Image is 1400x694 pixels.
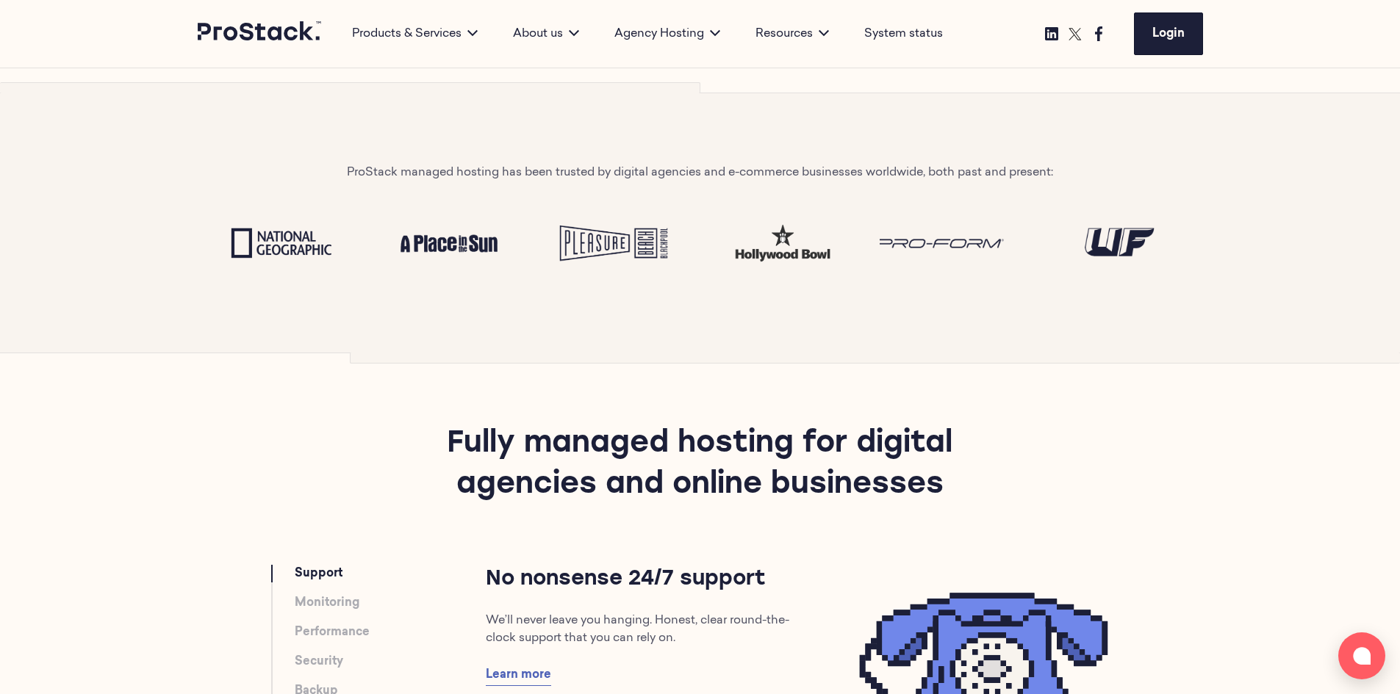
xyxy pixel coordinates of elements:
[597,25,738,43] div: Agency Hosting
[347,164,1053,181] p: ProStack managed hosting has been trusted by digital agencies and e-commerce businesses worldwide...
[398,424,1002,565] h2: Fully managed hosting for digital agencies and online businesses
[495,25,597,43] div: About us
[209,217,353,270] img: National Geographic Logo
[377,217,521,270] img: A place in the sun Logo
[1134,12,1203,55] a: Login
[295,565,486,582] li: Support
[864,25,943,43] a: System status
[295,594,359,612] a: Monitoring
[486,665,551,686] a: Learn more
[198,21,323,46] a: Prostack logo
[880,217,1024,270] img: Proform Logo
[334,25,495,43] div: Products & Services
[1338,632,1385,679] button: Open chat window
[1047,217,1191,270] img: UF Logo
[295,623,370,641] a: Performance
[486,565,808,594] p: No nonsense 24/7 support
[295,653,343,670] a: Security
[1152,28,1185,40] span: Login
[295,623,486,641] li: Performance
[738,25,847,43] div: Resources
[295,565,342,582] a: Support
[545,217,689,270] img: Pleasure Beach Logo
[486,612,808,647] p: We’ll never leave you hanging. Honest, clear round-the-clock support that you can rely on.
[712,218,856,269] img: test-hw.png
[486,669,551,681] span: Learn more
[295,653,486,670] li: Security
[295,594,486,612] li: Monitoring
